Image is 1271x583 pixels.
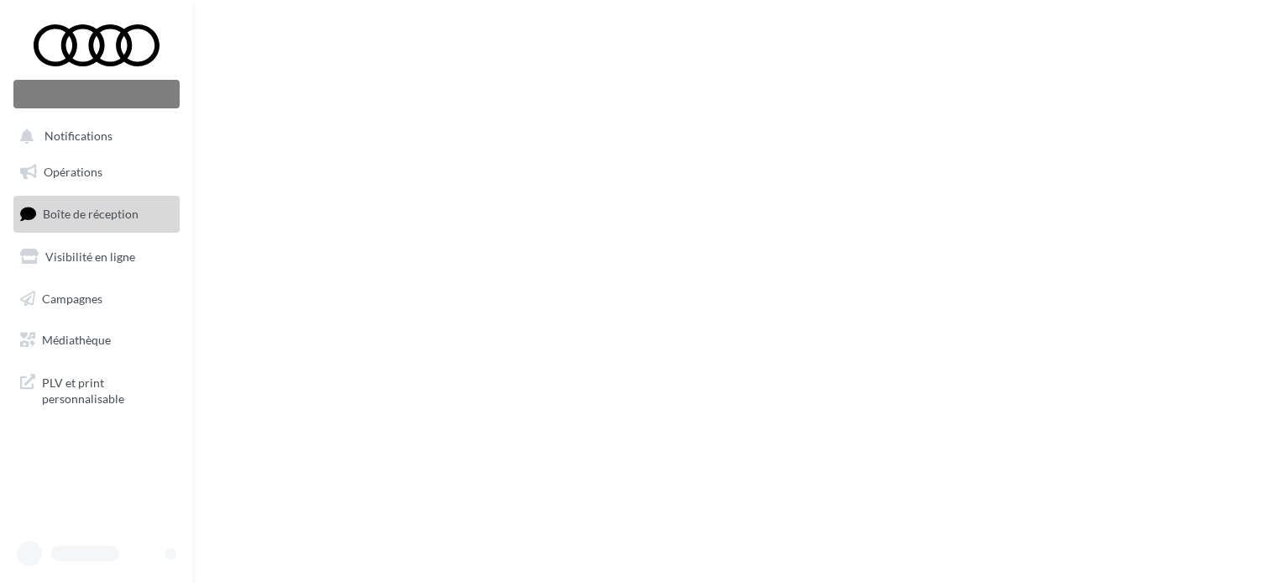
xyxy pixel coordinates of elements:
a: PLV et print personnalisable [10,365,183,414]
span: PLV et print personnalisable [42,371,173,407]
span: Opérations [44,165,102,179]
div: Nouvelle campagne [13,80,180,108]
a: Visibilité en ligne [10,239,183,275]
a: Opérations [10,155,183,190]
a: Campagnes [10,281,183,317]
span: Médiathèque [42,333,111,347]
span: Campagnes [42,291,102,305]
a: Médiathèque [10,323,183,358]
span: Boîte de réception [43,207,139,221]
a: Boîte de réception [10,196,183,232]
span: Visibilité en ligne [45,249,135,264]
span: Notifications [44,129,112,144]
